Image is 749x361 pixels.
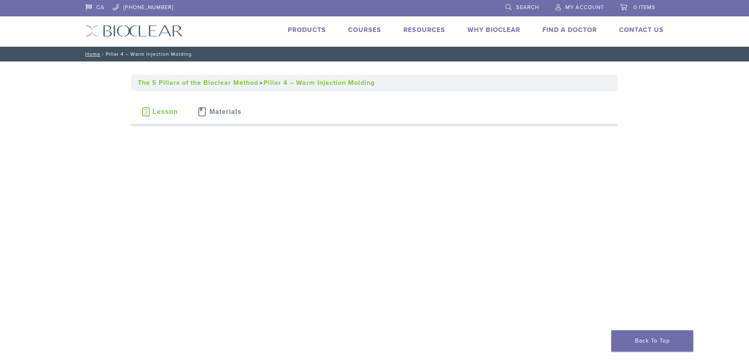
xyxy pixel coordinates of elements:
a: Resources [403,26,445,34]
span: / [100,52,106,56]
span: Materials [209,109,241,115]
span: My Account [565,4,604,11]
a: Courses [348,26,381,34]
img: Bioclear [86,25,183,37]
a: Home [83,51,100,57]
a: Why Bioclear [467,26,520,34]
span: 0 items [633,4,656,11]
a: Contact Us [619,26,664,34]
a: Find A Doctor [542,26,597,34]
a: The 5 Pillars of the Bioclear Method [138,79,258,87]
a: Back To Top [611,330,693,352]
span: Search [516,4,539,11]
span: Lesson [153,109,178,115]
nav: Pillar 4 – Warm Injection Molding [80,47,670,61]
a: Products [288,26,326,34]
a: Pillar 4 – Warm Injection Molding [264,79,375,87]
